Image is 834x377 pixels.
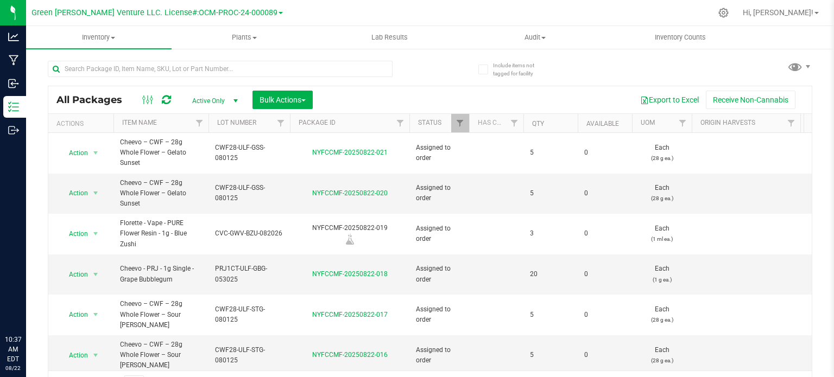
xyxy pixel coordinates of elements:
[584,350,625,360] span: 0
[8,101,19,112] inline-svg: Inventory
[584,269,625,279] span: 0
[260,95,306,104] span: Bulk Actions
[706,91,795,109] button: Receive Non-Cannabis
[59,348,89,363] span: Action
[391,114,409,132] a: Filter
[532,120,544,127] a: Qty
[469,114,523,133] th: Has COA
[639,274,685,285] p: (1 g ea.)
[782,114,800,132] a: Filter
[317,26,463,49] a: Lab Results
[215,345,283,366] span: CWF28-ULF-STG-080125
[641,119,655,126] a: UOM
[312,149,388,156] a: NYFCCMF-20250822-021
[89,186,103,201] span: select
[586,120,619,127] a: Available
[639,345,685,366] span: Each
[530,228,571,239] span: 3
[462,26,608,49] a: Audit
[215,264,283,284] span: PRJ1CT-ULF-GBG-053025
[89,267,103,282] span: select
[506,114,523,132] a: Filter
[530,148,571,158] span: 5
[312,189,388,197] a: NYFCCMF-20250822-020
[8,55,19,66] inline-svg: Manufacturing
[191,114,208,132] a: Filter
[120,299,202,330] span: Cheevo – CWF – 28g Whole Flower – Sour [PERSON_NAME]
[416,264,463,284] span: Assigned to order
[633,91,706,109] button: Export to Excel
[172,26,317,49] a: Plants
[32,289,45,302] iframe: Resource center unread badge
[493,61,547,78] span: Include items not tagged for facility
[639,193,685,203] p: (28 g ea.)
[26,26,172,49] a: Inventory
[215,228,283,239] span: CVC-GWV-BZU-082026
[59,226,89,241] span: Action
[120,340,202,371] span: Cheevo – CWF – 28g Whole Flower – Sour [PERSON_NAME]
[312,311,388,318] a: NYFCCMF-20250822-017
[26,33,172,42] span: Inventory
[252,91,313,109] button: Bulk Actions
[639,304,685,325] span: Each
[639,264,685,284] span: Each
[674,114,692,132] a: Filter
[743,8,813,17] span: Hi, [PERSON_NAME]!
[56,120,109,127] div: Actions
[608,26,753,49] a: Inventory Counts
[120,137,202,169] span: Cheevo – CWF – 28g Whole Flower – Gelato Sunset
[530,310,571,320] span: 5
[530,188,571,199] span: 5
[416,304,463,325] span: Assigned to order
[31,8,277,17] span: Green [PERSON_NAME] Venture LLC. License#:OCM-PROC-24-000089
[584,188,625,199] span: 0
[215,143,283,163] span: CWF28-ULF-GSS-080125
[120,264,202,284] span: Cheevo - PRJ - 1g Single - Grape Bubblegum
[312,351,388,359] a: NYFCCMF-20250822-016
[639,183,685,203] span: Each
[8,31,19,42] inline-svg: Analytics
[59,307,89,322] span: Action
[584,148,625,158] span: 0
[639,315,685,325] p: (28 g ea.)
[584,228,625,239] span: 0
[357,33,422,42] span: Lab Results
[416,183,463,203] span: Assigned to order
[463,33,607,42] span: Audit
[416,345,463,366] span: Assigned to order
[89,307,103,322] span: select
[215,304,283,325] span: CWF28-ULF-STG-080125
[584,310,625,320] span: 0
[89,226,103,241] span: select
[530,269,571,279] span: 20
[5,364,21,372] p: 08/22
[530,350,571,360] span: 5
[59,145,89,161] span: Action
[215,183,283,203] span: CWF28-ULF-GSS-080125
[700,119,755,126] a: Origin Harvests
[416,223,463,244] span: Assigned to order
[288,223,411,244] div: NYFCCMF-20250822-019
[56,94,133,106] span: All Packages
[48,61,393,77] input: Search Package ID, Item Name, SKU, Lot or Part Number...
[11,290,43,323] iframe: Resource center
[640,33,721,42] span: Inventory Counts
[288,234,411,245] div: Lab Sample
[451,114,469,132] a: Filter
[122,119,157,126] a: Item Name
[639,355,685,366] p: (28 g ea.)
[639,143,685,163] span: Each
[8,125,19,136] inline-svg: Outbound
[639,153,685,163] p: (28 g ea.)
[172,33,317,42] span: Plants
[639,223,685,244] span: Each
[312,270,388,278] a: NYFCCMF-20250822-018
[639,234,685,244] p: (1 ml ea.)
[59,267,89,282] span: Action
[416,143,463,163] span: Assigned to order
[59,186,89,201] span: Action
[5,335,21,364] p: 10:37 AM EDT
[120,218,202,250] span: Florette - Vape - PURE Flower Resin - 1g - Blue Zushi
[8,78,19,89] inline-svg: Inbound
[299,119,336,126] a: Package ID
